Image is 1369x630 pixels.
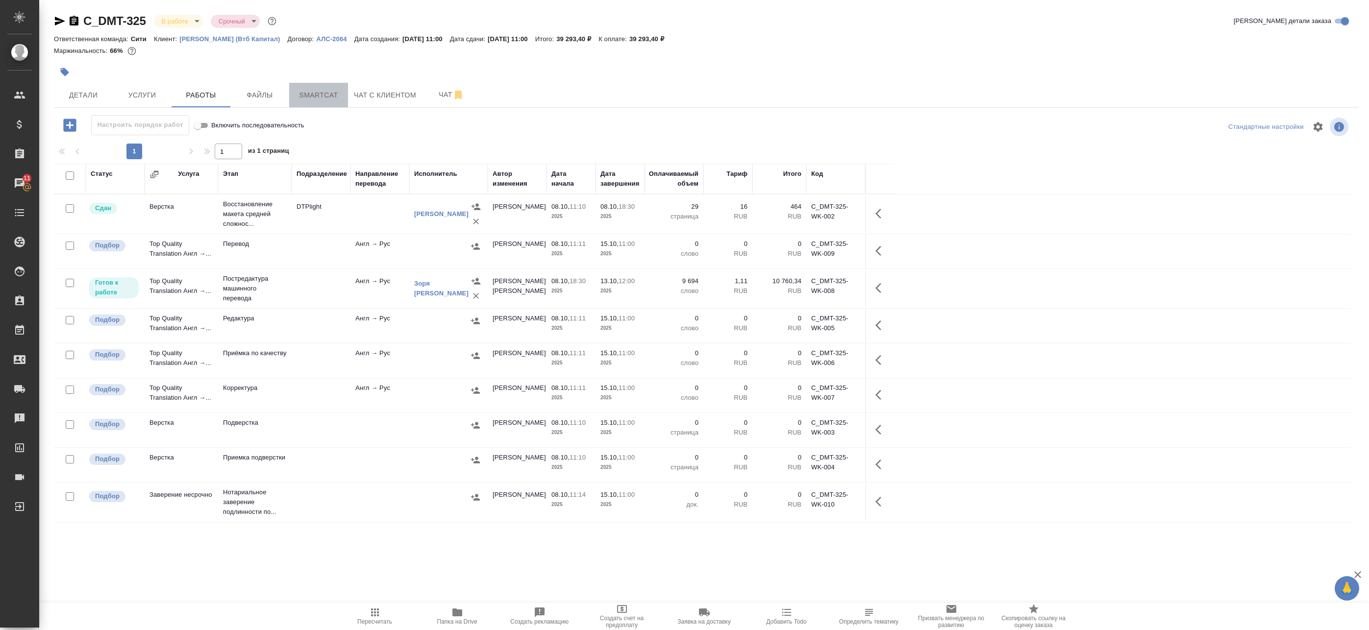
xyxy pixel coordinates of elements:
p: Подбор [95,315,120,325]
button: Назначить [469,199,483,214]
span: Smartcat [295,89,342,101]
p: 11:00 [619,240,635,247]
div: Оплачиваемый объем [649,169,698,189]
p: 11:00 [619,384,635,391]
button: Назначить [468,490,483,505]
p: Редактура [223,314,287,323]
p: 08.10, [551,491,570,498]
button: Добавить работу [56,115,83,135]
p: Перевод [223,239,287,249]
p: Приёмка по качеству [223,348,287,358]
p: страница [649,462,698,472]
p: Подбор [95,385,120,394]
p: 08.10, [551,454,570,461]
p: 12:00 [619,277,635,285]
td: Англ → Рус [350,343,409,378]
p: страница [649,428,698,437]
p: 0 [757,383,801,393]
button: Доп статусы указывают на важность/срочность заказа [266,15,278,27]
p: Подбор [95,419,120,429]
button: Добавить Todo [746,603,828,630]
p: 9 694 [649,276,698,286]
p: 2025 [551,358,591,368]
button: Здесь прячутся важные кнопки [870,239,893,263]
p: 0 [757,418,801,428]
button: Срочный [216,17,248,25]
p: 08.10, [551,240,570,247]
td: Заверение несрочно [145,485,218,519]
td: [PERSON_NAME] [488,485,547,519]
div: Статус [91,169,113,179]
p: RUB [757,393,801,403]
p: 1,11 [708,276,747,286]
div: Можно подбирать исполнителей [88,239,140,252]
div: Дата завершения [600,169,640,189]
span: Детали [60,89,107,101]
p: [DATE] 11:00 [402,35,450,43]
p: 11:00 [619,454,635,461]
p: 2025 [551,428,591,437]
p: 0 [649,239,698,249]
button: Здесь прячутся важные кнопки [870,490,893,513]
p: 66% [110,47,125,54]
span: Файлы [236,89,283,101]
td: C_DMT-325-WK-004 [806,448,865,482]
p: 0 [649,383,698,393]
div: Направление перевода [355,169,404,189]
p: слово [649,358,698,368]
p: Дата сдачи: [450,35,488,43]
p: 10 760,34 [757,276,801,286]
p: 15.10, [600,454,619,461]
span: Скопировать ссылку на оценку заказа [998,615,1069,629]
p: RUB [708,323,747,333]
button: Создать рекламацию [498,603,581,630]
p: 08.10, [551,315,570,322]
td: C_DMT-325-WK-010 [806,485,865,519]
td: C_DMT-325-WK-009 [806,234,865,268]
p: [PERSON_NAME] (Втб Капитал) [179,35,287,43]
button: Пересчитать [334,603,416,630]
button: Добавить тэг [54,61,75,83]
td: DTPlight [292,197,350,231]
a: [PERSON_NAME] (Втб Капитал) [179,34,287,43]
p: 0 [708,348,747,358]
td: Top Quality Translation Англ →... [145,271,218,306]
td: Верстка [145,448,218,482]
div: Можно подбирать исполнителей [88,453,140,466]
p: Подбор [95,241,120,250]
p: Договор: [288,35,317,43]
p: RUB [757,500,801,509]
p: 11:11 [570,315,586,322]
p: 0 [757,314,801,323]
p: Приемка подверстки [223,453,287,462]
p: слово [649,286,698,296]
p: RUB [708,286,747,296]
p: 15.10, [600,419,619,426]
p: Клиент: [154,35,179,43]
p: 2025 [600,286,640,296]
p: RUB [708,500,747,509]
p: RUB [757,212,801,221]
p: RUB [757,249,801,259]
p: Подбор [95,350,120,360]
p: 11:10 [570,454,586,461]
p: Подбор [95,491,120,501]
span: Чат [428,89,475,101]
button: Здесь прячутся важные кнопки [870,383,893,407]
div: Подразделение [297,169,347,179]
p: RUB [757,428,801,437]
p: 08.10, [600,203,619,210]
p: Готов к работе [95,278,133,297]
p: слово [649,323,698,333]
span: Создать рекламацию [510,618,569,625]
p: 2025 [600,323,640,333]
span: Определить тематику [839,618,898,625]
p: 16 [708,202,747,212]
td: [PERSON_NAME] [488,234,547,268]
p: 2025 [600,500,640,509]
p: 2025 [600,462,640,472]
button: Призвать менеджера по развитию [910,603,993,630]
button: Назначить [468,418,483,433]
span: 🙏 [1339,578,1355,599]
div: split button [1226,120,1306,135]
